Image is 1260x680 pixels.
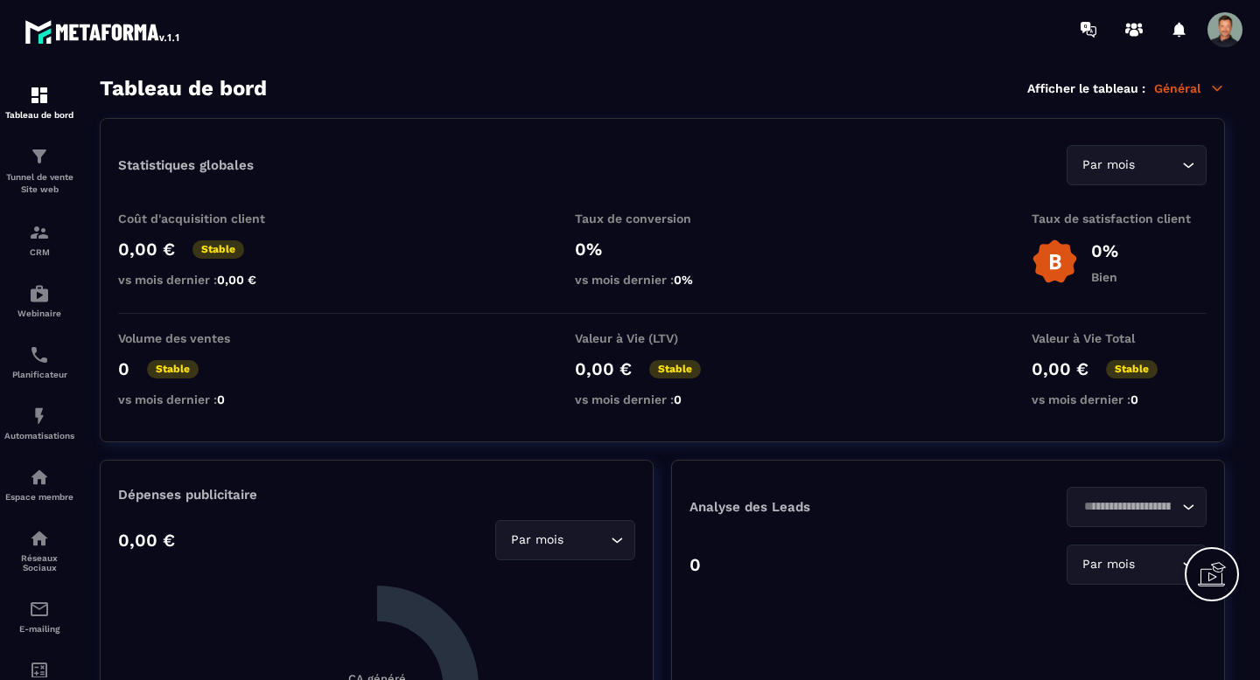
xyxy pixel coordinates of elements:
span: 0 [217,392,225,406]
input: Search for option [1078,497,1178,517]
p: 0,00 € [118,239,175,260]
p: vs mois dernier : [575,273,750,287]
a: social-networksocial-networkRéseaux Sociaux [4,515,74,586]
h3: Tableau de bord [100,76,267,101]
img: formation [29,222,50,243]
p: Valeur à Vie (LTV) [575,331,750,345]
span: Par mois [1078,555,1138,574]
span: Par mois [507,531,567,550]
div: Search for option [495,520,635,560]
p: Stable [147,360,199,378]
span: 0 [674,392,682,406]
img: automations [29,283,50,304]
input: Search for option [567,531,606,550]
span: Par mois [1078,156,1138,175]
p: Planificateur [4,370,74,379]
p: Taux de conversion [575,212,750,226]
p: vs mois dernier : [575,392,750,406]
p: vs mois dernier : [1032,392,1207,406]
p: Analyse des Leads [689,499,948,515]
p: 0,00 € [575,358,632,379]
p: 0,00 € [1032,358,1088,379]
img: scheduler [29,344,50,365]
img: automations [29,406,50,427]
input: Search for option [1138,555,1178,574]
p: 0% [575,239,750,260]
p: Tunnel de vente Site web [4,171,74,196]
p: CRM [4,247,74,257]
p: Automatisations [4,431,74,441]
p: Statistiques globales [118,157,254,173]
a: schedulerschedulerPlanificateur [4,331,74,392]
p: Volume des ventes [118,331,293,345]
span: 0,00 € [217,273,256,287]
p: 0 [689,554,701,575]
p: Général [1154,80,1225,96]
img: b-badge-o.b3b20ee6.svg [1032,239,1078,285]
p: Coût d'acquisition client [118,212,293,226]
p: Bien [1091,270,1118,284]
span: 0 [1130,392,1138,406]
img: formation [29,85,50,106]
p: Stable [1106,360,1158,378]
a: automationsautomationsEspace membre [4,454,74,515]
img: automations [29,467,50,488]
p: Stable [192,240,244,259]
span: 0% [674,273,693,287]
a: formationformationCRM [4,209,74,270]
p: Webinaire [4,309,74,318]
a: automationsautomationsAutomatisations [4,392,74,454]
div: Search for option [1067,487,1207,527]
p: Dépenses publicitaire [118,487,635,503]
div: Search for option [1067,145,1207,185]
p: 0 [118,358,129,379]
p: Afficher le tableau : [1027,81,1145,95]
p: Espace membre [4,492,74,502]
p: Réseaux Sociaux [4,553,74,572]
p: E-mailing [4,624,74,634]
div: Search for option [1067,545,1207,585]
p: Valeur à Vie Total [1032,331,1207,345]
img: logo [24,16,182,47]
p: 0,00 € [118,530,175,551]
input: Search for option [1138,156,1178,175]
p: Tableau de bord [4,110,74,120]
p: vs mois dernier : [118,273,293,287]
p: Stable [649,360,701,378]
a: automationsautomationsWebinaire [4,270,74,331]
img: email [29,599,50,620]
img: social-network [29,528,50,549]
a: formationformationTableau de bord [4,72,74,133]
p: Taux de satisfaction client [1032,212,1207,226]
p: 0% [1091,240,1118,261]
p: vs mois dernier : [118,392,293,406]
img: formation [29,146,50,167]
a: formationformationTunnel de vente Site web [4,133,74,209]
a: emailemailE-mailing [4,586,74,647]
